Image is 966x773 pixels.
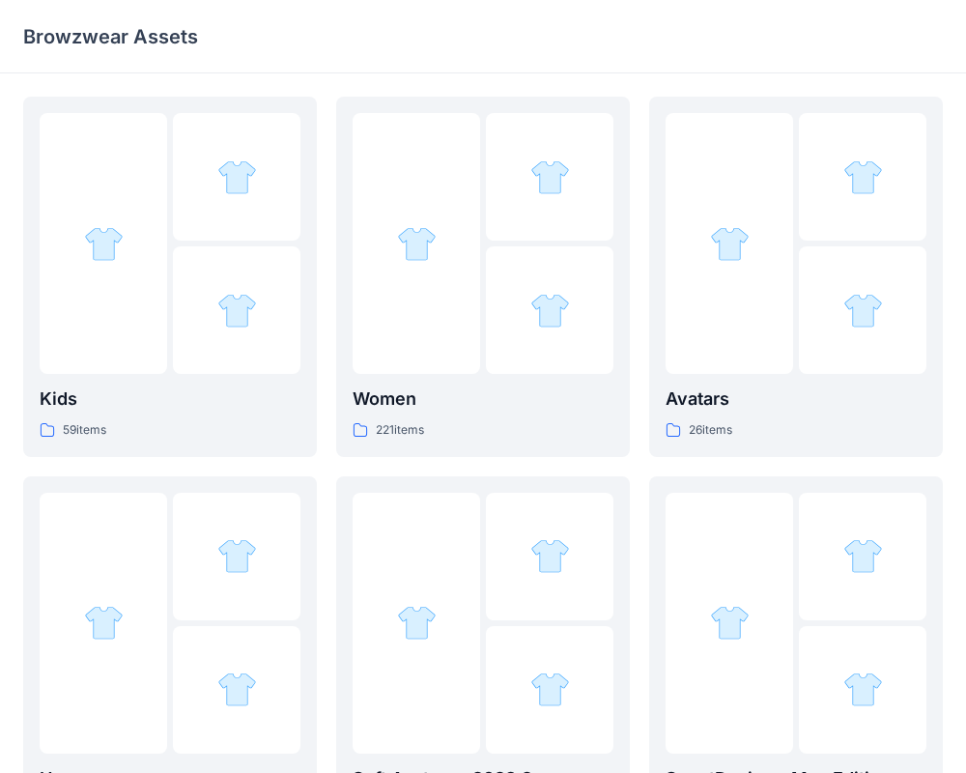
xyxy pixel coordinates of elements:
[689,420,732,441] p: 26 items
[84,224,124,264] img: folder 1
[336,97,630,457] a: folder 1folder 2folder 3Women221items
[710,603,750,643] img: folder 1
[217,670,257,709] img: folder 3
[843,291,883,330] img: folder 3
[530,291,570,330] img: folder 3
[217,157,257,197] img: folder 2
[23,23,198,50] p: Browzwear Assets
[843,157,883,197] img: folder 2
[397,224,437,264] img: folder 1
[397,603,437,643] img: folder 1
[353,386,613,413] p: Women
[217,291,257,330] img: folder 3
[843,536,883,576] img: folder 2
[530,536,570,576] img: folder 2
[649,97,943,457] a: folder 1folder 2folder 3Avatars26items
[217,536,257,576] img: folder 2
[23,97,317,457] a: folder 1folder 2folder 3Kids59items
[63,420,106,441] p: 59 items
[666,386,926,413] p: Avatars
[530,670,570,709] img: folder 3
[40,386,300,413] p: Kids
[84,603,124,643] img: folder 1
[530,157,570,197] img: folder 2
[710,224,750,264] img: folder 1
[843,670,883,709] img: folder 3
[376,420,424,441] p: 221 items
